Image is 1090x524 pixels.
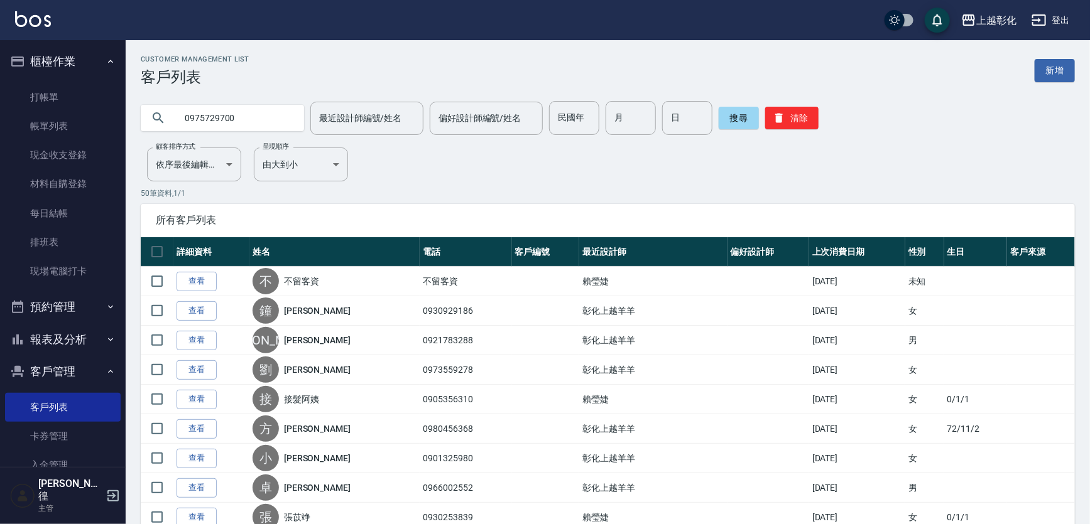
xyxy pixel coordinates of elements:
[420,296,511,326] td: 0930929186
[579,326,728,355] td: 彰化上越羊羊
[1007,237,1075,267] th: 客戶來源
[5,257,121,286] a: 現場電腦打卡
[284,275,319,287] a: 不留客資
[284,304,351,317] a: [PERSON_NAME]
[249,237,420,267] th: 姓名
[905,237,944,267] th: 性別
[5,83,121,112] a: 打帳單
[420,473,511,503] td: 0966002552
[905,473,944,503] td: 男
[141,68,249,86] h3: 客戶列表
[905,414,944,444] td: 女
[284,481,351,494] a: [PERSON_NAME]
[905,385,944,414] td: 女
[420,267,511,296] td: 不留客資
[263,142,289,151] label: 呈現順序
[420,355,511,385] td: 0973559278
[253,415,279,442] div: 方
[944,237,1008,267] th: 生日
[177,301,217,321] a: 查看
[809,385,905,414] td: [DATE]
[944,414,1008,444] td: 72/11/2
[253,327,279,353] div: [PERSON_NAME]
[177,419,217,439] a: 查看
[579,414,728,444] td: 彰化上越羊羊
[5,291,121,323] button: 預約管理
[420,414,511,444] td: 0980456368
[420,444,511,473] td: 0901325980
[420,326,511,355] td: 0921783288
[5,393,121,422] a: 客戶列表
[728,237,809,267] th: 偏好設計師
[5,112,121,141] a: 帳單列表
[5,323,121,356] button: 報表及分析
[284,334,351,346] a: [PERSON_NAME]
[253,356,279,383] div: 劉
[809,326,905,355] td: [DATE]
[809,444,905,473] td: [DATE]
[284,422,351,435] a: [PERSON_NAME]
[5,228,121,257] a: 排班表
[177,272,217,291] a: 查看
[253,386,279,412] div: 接
[579,385,728,414] td: 賴瑩婕
[809,473,905,503] td: [DATE]
[579,355,728,385] td: 彰化上越羊羊
[177,360,217,380] a: 查看
[5,141,121,169] a: 現金收支登錄
[420,237,511,267] th: 電話
[10,483,35,508] img: Person
[512,237,579,267] th: 客戶編號
[253,474,279,501] div: 卓
[809,414,905,444] td: [DATE]
[5,45,121,78] button: 櫃檯作業
[925,8,950,33] button: save
[956,8,1022,33] button: 上越彰化
[284,393,319,405] a: 接髮阿姨
[809,355,905,385] td: [DATE]
[765,107,819,129] button: 清除
[5,355,121,388] button: 客戶管理
[38,478,102,503] h5: [PERSON_NAME]徨
[579,444,728,473] td: 彰化上越羊羊
[905,267,944,296] td: 未知
[253,297,279,324] div: 鐘
[579,237,728,267] th: 最近設計師
[15,11,51,27] img: Logo
[905,444,944,473] td: 女
[1027,9,1075,32] button: 登出
[156,214,1060,227] span: 所有客戶列表
[177,390,217,409] a: 查看
[579,267,728,296] td: 賴瑩婕
[809,237,905,267] th: 上次消費日期
[38,503,102,514] p: 主管
[177,331,217,350] a: 查看
[176,101,294,135] input: 搜尋關鍵字
[905,355,944,385] td: 女
[147,147,241,181] div: 依序最後編輯時間
[579,296,728,326] td: 彰化上越羊羊
[253,268,279,294] div: 不
[177,478,217,498] a: 查看
[976,13,1016,28] div: 上越彰化
[284,511,310,523] a: 張苡竫
[5,422,121,451] a: 卡券管理
[5,199,121,228] a: 每日結帳
[5,451,121,479] a: 入金管理
[719,107,759,129] button: 搜尋
[420,385,511,414] td: 0905356310
[254,147,348,181] div: 由大到小
[809,267,905,296] td: [DATE]
[284,363,351,376] a: [PERSON_NAME]
[5,169,121,198] a: 材料自購登錄
[905,326,944,355] td: 男
[156,142,195,151] label: 顧客排序方式
[141,55,249,63] h2: Customer Management List
[177,449,217,468] a: 查看
[253,445,279,471] div: 小
[284,452,351,464] a: [PERSON_NAME]
[141,188,1075,199] p: 50 筆資料, 1 / 1
[1035,59,1075,82] a: 新增
[905,296,944,326] td: 女
[809,296,905,326] td: [DATE]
